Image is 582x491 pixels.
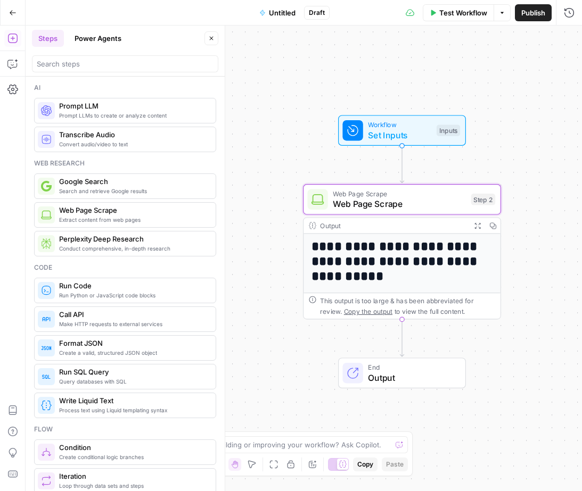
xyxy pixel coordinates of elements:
span: Workflow [368,120,431,130]
div: Flow [34,425,216,434]
button: Publish [515,4,552,21]
div: EndOutput [303,357,501,388]
span: Iteration [59,471,207,481]
span: Web Page Scrape [59,205,207,215]
span: Search and retrieve Google results [59,187,207,195]
span: Test Workflow [439,7,487,18]
span: Extract content from web pages [59,215,207,224]
span: Transcribe Audio [59,129,207,140]
div: Code [34,263,216,272]
span: Run Code [59,280,207,291]
span: Convert audio/video to text [59,140,207,148]
g: Edge from start to step_2 [400,146,404,183]
button: Copy [353,457,378,471]
span: Process text using Liquid templating syntax [59,406,207,414]
span: End [368,362,455,372]
span: Set Inputs [368,129,431,142]
span: Copy the output [344,307,392,315]
div: Output [320,220,466,230]
span: Call API [59,309,207,320]
span: Write Liquid Text [59,395,207,406]
span: Run SQL Query [59,367,207,377]
span: Condition [59,442,207,453]
div: Inputs [437,124,460,136]
input: Search steps [37,59,214,69]
span: Query databases with SQL [59,377,207,386]
span: Google Search [59,176,207,187]
span: Untitled [269,7,296,18]
div: Step 2 [471,194,496,205]
span: Web Page Scrape [333,197,466,210]
span: Create a valid, structured JSON object [59,348,207,357]
span: Draft [309,8,325,18]
span: Create conditional logic branches [59,453,207,461]
span: Perplexity Deep Research [59,234,207,244]
span: Web Page Scrape [333,188,466,198]
g: Edge from step_2 to end [400,319,404,356]
button: Steps [32,30,64,47]
span: Prompt LLM [59,101,207,111]
span: Loop through data sets and steps [59,481,207,490]
span: Paste [386,460,404,469]
span: Copy [357,460,373,469]
div: WorkflowSet InputsInputs [303,115,501,146]
span: Output [368,371,455,384]
div: This output is too large & has been abbreviated for review. to view the full content. [320,296,495,316]
span: Format JSON [59,338,207,348]
div: Web research [34,159,216,168]
span: Run Python or JavaScript code blocks [59,291,207,299]
span: Conduct comprehensive, in-depth research [59,244,207,253]
button: Test Workflow [423,4,494,21]
div: Ai [34,83,216,93]
button: Paste [382,457,408,471]
span: Publish [521,7,545,18]
span: Prompt LLMs to create or analyze content [59,111,207,120]
button: Power Agents [68,30,128,47]
button: Untitled [253,4,302,21]
span: Make HTTP requests to external services [59,320,207,328]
